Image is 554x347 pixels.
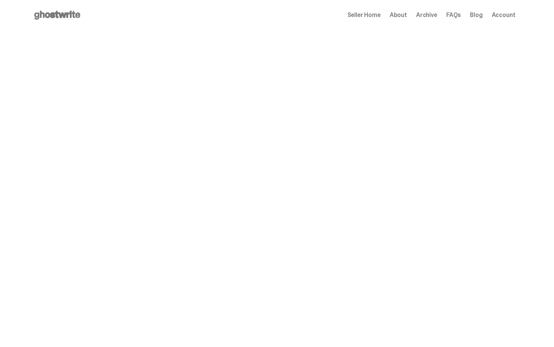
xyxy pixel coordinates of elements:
[416,12,437,18] a: Archive
[347,12,381,18] a: Seller Home
[492,12,516,18] a: Account
[470,12,482,18] a: Blog
[390,12,407,18] a: About
[446,12,461,18] a: FAQs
